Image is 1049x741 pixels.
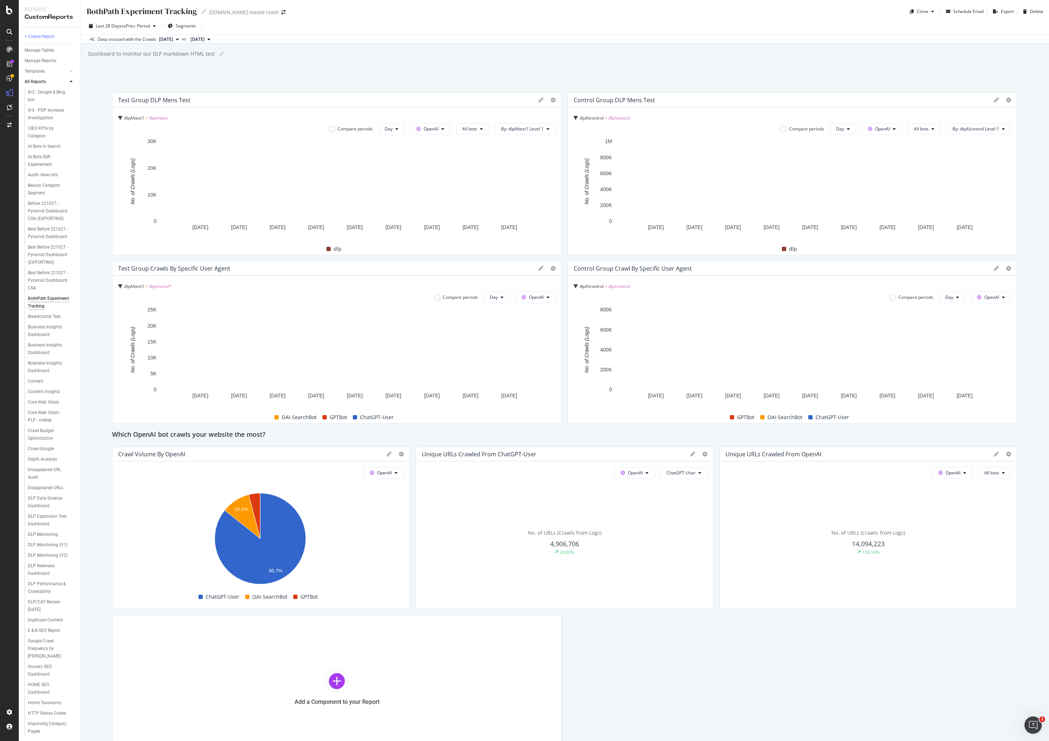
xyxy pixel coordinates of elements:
[422,451,536,458] div: Unique URLs Crawled from ChatGPT-User
[719,447,1017,609] div: Unique URLs Crawled from OpenAIOpenAIAll botsNo. of URLs (Crawls from Logs)14,094,223130.14%
[600,307,612,313] text: 800K
[609,218,612,224] text: 0
[112,429,1017,441] div: Which OpenAI bot crawls your website the most?
[28,513,75,528] a: DLP Expansion Test Dashboard
[385,126,393,132] span: Day
[574,306,1009,406] div: A chart.
[156,35,182,44] button: [DATE]
[28,388,60,396] div: Content Insights
[231,393,247,398] text: [DATE]
[28,466,75,481] a: Disappeared URL Audit
[28,616,63,624] div: Duplicate Content
[28,341,69,357] div: Business Insights Dashboard
[600,155,612,160] text: 800K
[932,467,972,479] button: OpenAI
[28,710,66,717] div: HTTP Status Codes
[28,378,43,385] div: Content
[28,663,75,678] a: Grocery SEO Dashboard
[952,126,999,132] span: By: dlpAIcontrol Level 1
[28,89,68,104] div: 8/2 - Google & Bing bot
[28,562,69,577] div: DLP Newness Dashboard
[28,409,70,424] div: Core Web Vitals - PLP - mWeb
[605,138,612,144] text: 1M
[852,539,885,548] span: 14,094,223
[25,47,54,54] div: Manage Tables
[600,171,612,176] text: 600K
[385,393,401,398] text: [DATE]
[28,637,75,660] a: Google Crawl Frequency by [PERSON_NAME]
[28,552,75,559] a: DLP Monitoring (V2)
[28,153,69,168] div: AI Bots SSR Experiement
[918,393,934,398] text: [DATE]
[628,470,643,476] span: OpenAI
[25,78,46,86] div: All Reports
[28,466,68,481] div: Disappeared URL Audit
[86,6,197,17] div: BothPath Experiment Tracking
[841,224,857,230] text: [DATE]
[182,36,188,42] span: vs
[124,115,144,121] span: dlpAItest1
[725,393,741,398] text: [DATE]
[28,341,75,357] a: Business Insights Dashboard
[908,123,941,135] button: All bots
[295,698,380,705] div: Add a Component to your Report
[584,327,590,373] text: No. of Crawls (Logs)
[605,115,607,121] span: =
[147,323,157,329] text: 20K
[495,123,556,135] button: By: dlpAItest1 Level 1
[501,224,517,230] text: [DATE]
[28,580,70,595] div: DLP Performance & Crawlability
[686,224,702,230] text: [DATE]
[28,699,75,707] a: Home Taxonomy
[28,225,71,241] div: Best Before 221027 - Pyramid Dashboard
[130,158,136,204] text: No. of Crawls (Logs)
[112,429,265,441] h2: Which OpenAI bot crawls your website the most?
[154,387,157,392] text: 0
[269,568,282,573] text: 85.7%
[308,393,324,398] text: [DATE]
[206,593,239,601] span: ChatGPT-User
[28,200,72,223] div: Before 221027 - Pyramid Dashboard CSA (EXPORTING)
[615,467,655,479] button: OpenAI
[608,115,630,121] span: dlp/control
[28,125,68,140] div: \SEO KPIs by Category
[424,224,440,230] text: [DATE]
[308,224,324,230] text: [DATE]
[28,313,75,320] a: Breadcrumb Test
[281,10,286,15] div: arrow-right-arrow-left
[25,68,68,75] a: Templates
[574,96,655,104] div: Control Group DLP Mens Test
[917,8,928,14] div: Clone
[154,218,157,224] text: 0
[953,8,984,14] div: Schedule Email
[28,627,60,634] div: E & B SEO Report
[28,200,75,223] a: Before 221027 - Pyramid Dashboard CSA (EXPORTING)
[231,224,247,230] text: [DATE]
[118,490,402,591] svg: A chart.
[767,413,802,422] span: OAI-SearchBot
[28,359,69,375] div: Business Insights Dashboard
[147,165,157,171] text: 20K
[879,224,895,230] text: [DATE]
[147,339,157,345] text: 15K
[28,484,75,492] a: Disappeared URLs
[875,126,890,132] span: OpenAI
[410,123,450,135] button: OpenAI
[879,393,895,398] text: [DATE]
[25,6,74,13] div: Reports
[28,143,61,150] div: AI Bots in Search
[802,224,818,230] text: [DATE]
[574,138,1009,238] svg: A chart.
[190,36,205,43] span: 2025 Aug. 18th
[147,307,157,313] text: 25K
[118,451,185,458] div: Crawl Volume by OpenAI
[28,295,75,310] a: BothPath Experiment Tracking
[579,283,604,289] span: dlpAIcontrol
[956,224,972,230] text: [DATE]
[579,115,604,121] span: dlpAIcontrol
[1001,8,1014,14] div: Export
[150,371,157,376] text: 5K
[946,470,960,476] span: OpenAI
